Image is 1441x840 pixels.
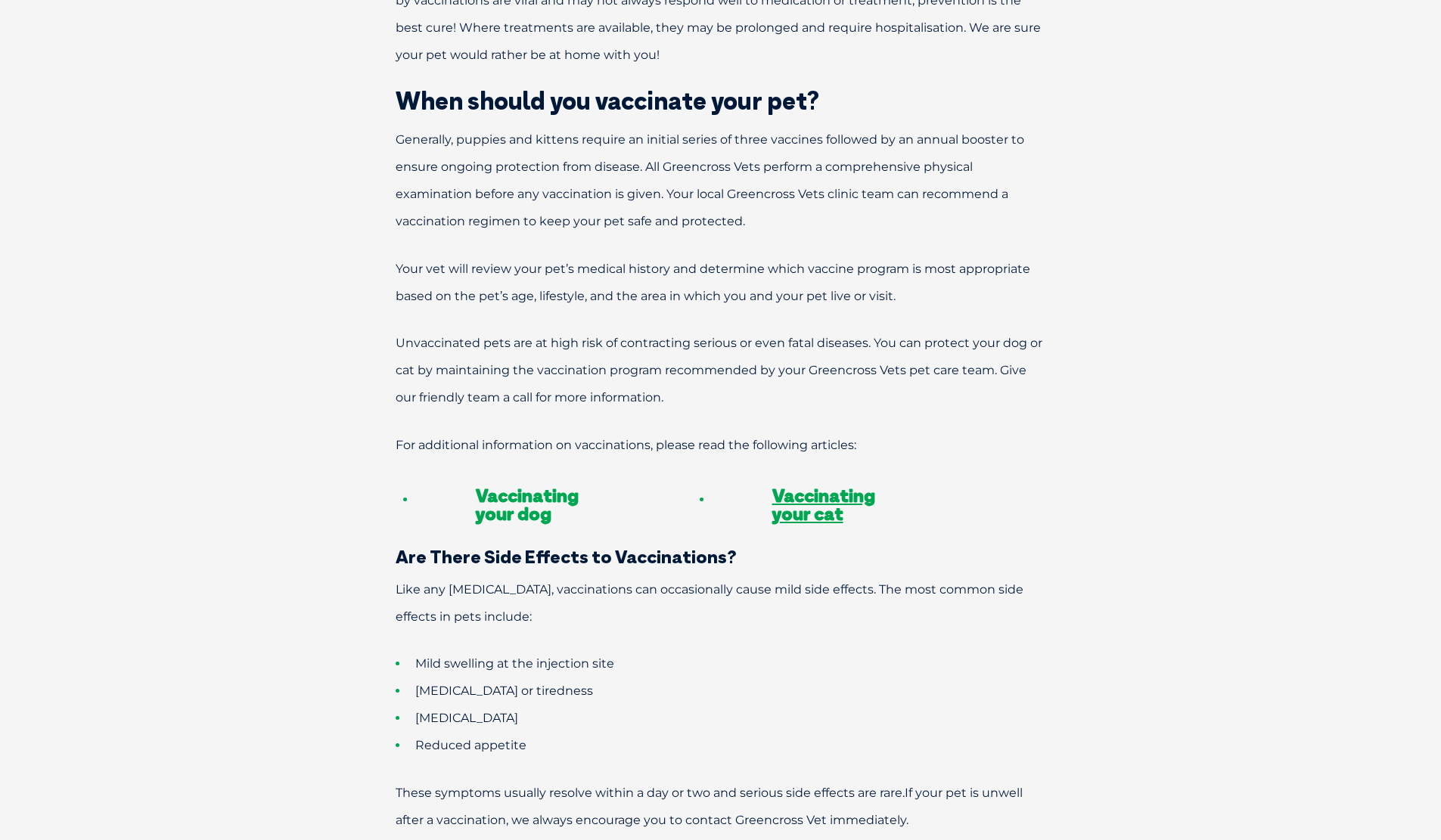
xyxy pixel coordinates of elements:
[396,545,737,568] span: Are There Side Effects to Vaccinations?
[343,88,1099,113] h2: When should you vaccinate your pet?
[396,132,1024,228] span: Generally, puppies and kittens require an initial series of three vaccines followed by an annual ...
[415,683,593,698] span: [MEDICAL_DATA] or tiredness
[396,262,1030,303] span: Your vet will review your pet’s medical history and determine which vaccine program is most appro...
[476,484,579,525] a: Vaccinating your dog
[396,786,1023,827] span: If your pet is unwell after a vaccination, we always encourage you to contact Greencross Vet imme...
[415,656,614,671] span: Mild swelling at the injection site
[396,438,856,452] span: For additional information on vaccinations, please read the following articles:
[396,582,1023,624] span: Like any [MEDICAL_DATA], vaccinations can occasionally cause mild side effects. The most common s...
[396,336,1042,405] span: Unvaccinated pets are at high risk of contracting serious or even fatal diseases. You can protect...
[396,786,905,800] span: These symptoms usually resolve within a day or two and serious side effects are rare.
[772,484,875,525] a: Vaccinating your cat
[415,738,526,752] span: Reduced appetite
[415,711,518,725] span: [MEDICAL_DATA]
